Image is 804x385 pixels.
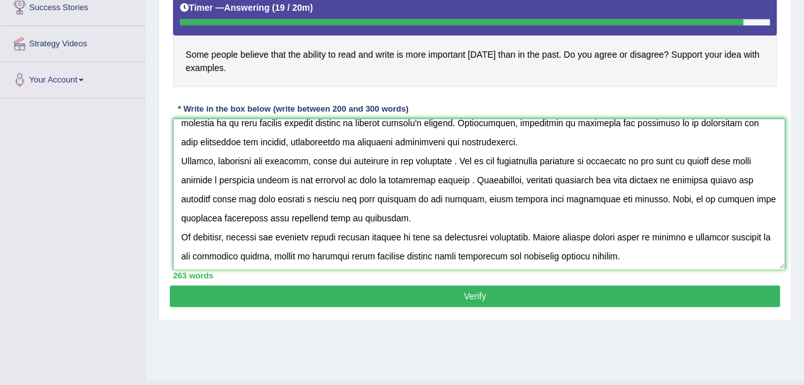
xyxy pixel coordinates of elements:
[170,285,780,307] button: Verify
[310,3,313,13] b: )
[180,3,313,13] h5: Timer —
[173,270,777,282] div: 263 words
[1,62,145,94] a: Your Account
[1,26,145,58] a: Strategy Videos
[224,3,270,13] b: Answering
[173,103,413,115] div: * Write in the box below (write between 200 and 300 words)
[275,3,310,13] b: 19 / 20m
[272,3,275,13] b: (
